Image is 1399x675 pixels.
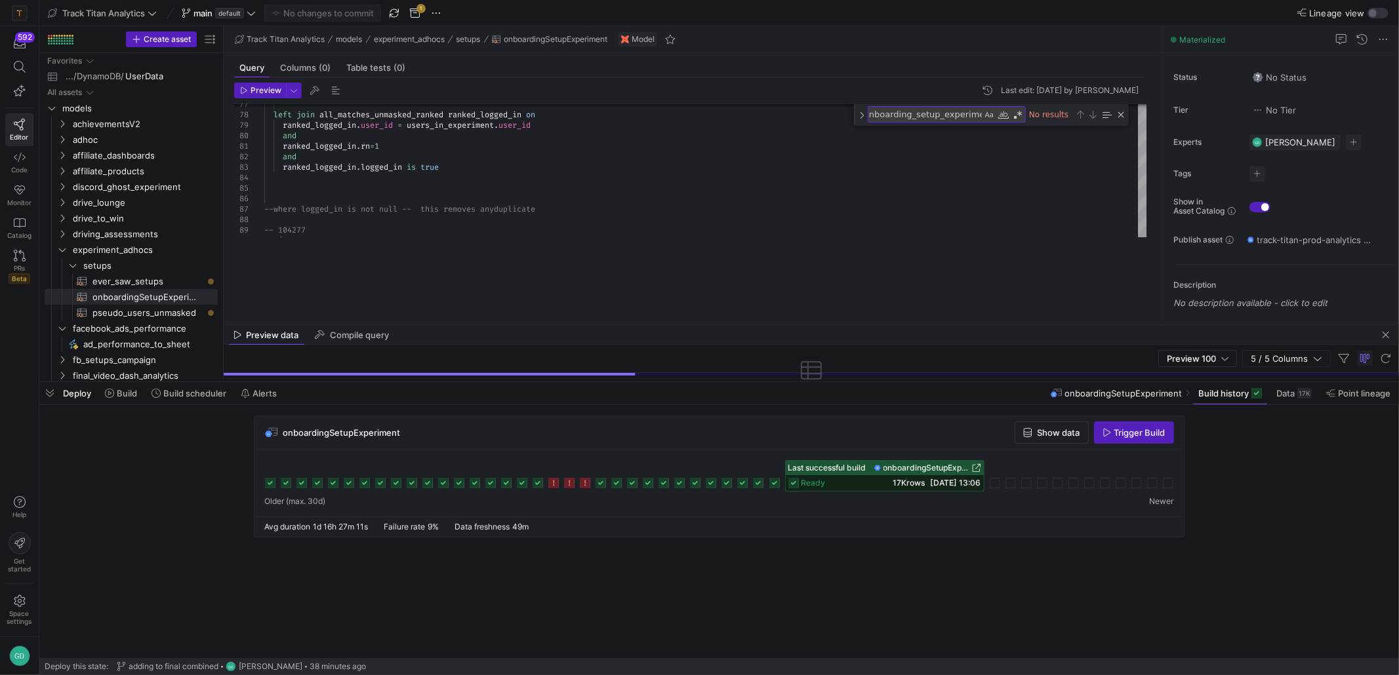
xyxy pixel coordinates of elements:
[11,166,28,174] span: Code
[5,2,33,24] a: https://storage.googleapis.com/y42-prod-data-exchange/images/M4PIZmlr0LOyhR8acEy9Mp195vnbki1rrADR...
[856,104,868,126] div: Toggle Replace
[45,210,218,226] div: Press SPACE to select this row.
[234,130,249,141] div: 80
[428,522,439,531] span: 9%
[5,113,33,146] a: Editor
[346,64,405,72] span: Table tests
[283,162,356,172] span: ranked_logged_in
[1270,382,1318,404] button: Data17K
[356,141,361,151] span: .
[45,100,218,116] div: Press SPACE to select this row.
[73,148,216,163] span: affiliate_dashboards
[498,120,531,130] span: user_id
[62,101,216,116] span: models
[73,195,216,210] span: drive_lounge
[251,86,281,95] span: Preview
[1116,109,1126,120] div: Close (Escape)
[7,231,31,239] span: Catalog
[45,69,218,85] div: Press SPACE to select this row.
[375,141,379,151] span: 1
[73,368,216,383] span: final_video_dash_analytics
[5,212,33,244] a: Catalog
[125,69,163,84] span: UserData
[361,162,402,172] span: logged_in
[264,235,283,246] span: -- {
[234,120,249,130] div: 79
[45,273,218,289] a: ever_saw_setups​​​​​​​​​​
[8,557,31,573] span: Get started
[526,109,535,120] span: on
[1253,72,1263,83] img: No status
[45,273,218,289] div: Press SPACE to select this row.
[45,147,218,163] div: Press SPACE to select this row.
[45,289,218,305] a: onboardingSetupExperiment​​​​​​​​​​
[73,321,216,336] span: facebook_ads_performance
[319,109,443,120] span: all_matches_unmasked_ranked
[178,5,259,22] button: maindefault
[356,162,361,172] span: .
[45,242,218,258] div: Press SPACE to select this row.
[9,273,30,284] span: Beta
[5,146,33,179] a: Code
[47,88,82,97] div: All assets
[280,64,331,72] span: Columns
[407,162,416,172] span: is
[45,289,218,305] div: Press SPACE to select this row.
[73,211,216,226] span: drive_to_win
[234,183,249,193] div: 85
[73,242,216,258] span: experiment_adhocs
[874,463,981,473] a: onboardingSetupExperiment
[455,522,510,531] span: Data freshness
[893,478,925,488] span: 17K rows
[1001,86,1139,95] div: Last edit: [DATE] by [PERSON_NAME]
[283,120,356,130] span: ranked_logged_in
[1099,107,1114,122] div: Find in Selection (Alt+L)
[361,120,393,130] span: user_id
[504,35,607,44] span: onboardingSetupExperiment
[253,388,277,398] span: Alerts
[785,460,984,492] button: Last successful buildonboardingSetupExperimentready17Krows[DATE] 13:06
[453,31,484,47] button: setups
[215,8,244,18] span: default
[234,204,249,214] div: 87
[5,527,33,578] button: Getstarted
[45,163,218,179] div: Press SPACE to select this row.
[92,305,203,320] span: pseudo_users_unmasked​​​​​​​​​​
[146,382,232,404] button: Build scheduler
[420,162,439,172] span: true
[45,258,218,273] div: Press SPACE to select this row.
[801,478,826,488] span: ready
[1251,353,1313,364] span: 5 / 5 Columns
[45,368,218,383] div: Press SPACE to select this row.
[336,35,363,44] span: models
[235,382,283,404] button: Alerts
[45,336,218,352] div: Press SPACE to select this row.
[1150,497,1174,506] span: Newer
[92,290,203,305] span: onboardingSetupExperiment​​​​​​​​​​
[5,244,33,289] a: PRsBeta
[370,141,375,151] span: =
[13,7,26,20] img: https://storage.googleapis.com/y42-prod-data-exchange/images/M4PIZmlr0LOyhR8acEy9Mp195vnbki1rrADR...
[113,658,369,675] button: adding to final combinedGD[PERSON_NAME]38 minutes ago
[234,151,249,162] div: 82
[45,179,218,195] div: Press SPACE to select this row.
[361,141,370,151] span: rn
[283,151,296,162] span: and
[234,225,249,235] div: 89
[494,204,535,214] span: duplicate
[234,193,249,204] div: 86
[239,662,302,671] span: [PERSON_NAME]
[73,180,216,195] span: discord_ghost_experiment
[14,264,25,272] span: PRs
[1015,421,1089,444] button: Show data
[1087,109,1098,120] div: Next Match (Enter)
[397,120,402,130] span: =
[7,199,31,206] span: Monitor
[333,31,366,47] button: models
[45,53,218,69] div: Press SPACE to select this row.
[1244,231,1375,248] button: track-titan-prod-analytics / y42_Track_Titan_Analytics_main / onboardingSetupExperiment
[1253,105,1296,115] span: No Tier
[1075,109,1085,120] div: Previous Match (Shift+Enter)
[45,226,218,242] div: Press SPACE to select this row.
[47,56,82,66] div: Favorites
